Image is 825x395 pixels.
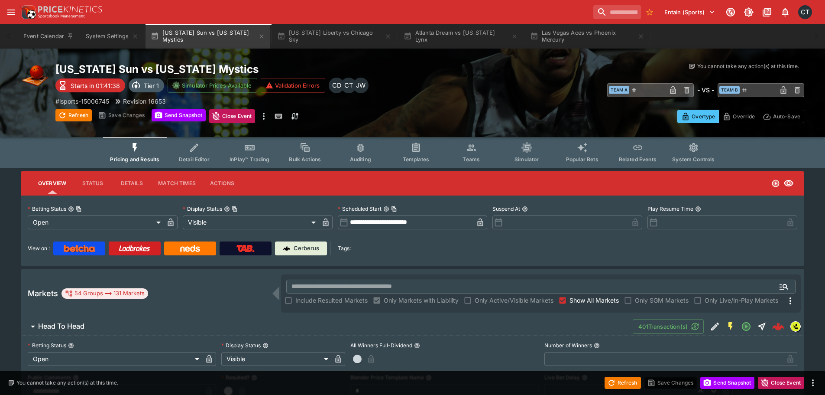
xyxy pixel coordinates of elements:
div: Cameron Tarver [341,78,356,93]
p: Copy To Clipboard [55,97,109,106]
button: open drawer [3,4,19,20]
input: search [593,5,641,19]
button: Copy To Clipboard [391,206,397,212]
div: 2d2f1f9f-d9cf-4442-b426-8dc734b1cffd [772,320,784,333]
span: Team A [609,86,629,94]
p: Overtype [692,112,715,121]
label: View on : [28,242,50,255]
p: Starts in 01:41:38 [71,81,120,90]
img: Sportsbook Management [38,14,85,18]
button: Open [738,319,754,334]
p: Tier 1 [144,81,159,90]
span: Only Live/In-Play Markets [705,296,778,305]
div: Visible [183,215,319,229]
img: Betcha [64,245,95,252]
svg: Visible [783,178,794,189]
button: Auto-Save [759,110,804,123]
span: Team B [719,86,740,94]
p: Play Resume Time [647,205,693,212]
span: Only Active/Visible Markets [475,296,553,305]
span: Teams [463,156,480,163]
div: Visible [221,352,331,366]
p: You cannot take any action(s) at this time. [697,62,799,70]
div: Cameron Tarver [798,5,812,19]
img: lsports [791,322,800,331]
img: Ladbrokes [119,245,150,252]
button: Simulator Prices Available [168,78,257,93]
h6: Head To Head [38,322,84,331]
p: Betting Status [28,205,66,212]
img: Cerberus [283,245,290,252]
button: Head To Head [21,318,633,335]
div: Open [28,352,202,366]
button: more [259,109,269,123]
button: Details [112,173,151,194]
div: Justin Walsh [353,78,369,93]
button: Display Status [262,343,269,349]
img: Neds [180,245,200,252]
p: Auto-Save [773,112,800,121]
button: [US_STATE] Sun vs [US_STATE] Mystics [146,24,270,49]
button: System Settings [81,24,143,49]
button: Close Event [758,377,804,389]
button: Display StatusCopy To Clipboard [224,206,230,212]
button: Betting StatusCopy To Clipboard [68,206,74,212]
button: Atlanta Dream vs [US_STATE] Lynx [398,24,523,49]
p: Revision 16653 [123,97,166,106]
button: Close Event [209,109,256,123]
button: Copy To Clipboard [232,206,238,212]
svg: Open [741,321,751,332]
img: logo-cerberus--red.svg [772,320,784,333]
button: Send Snapshot [700,377,754,389]
label: Tags: [338,242,351,255]
button: Documentation [759,4,775,20]
h6: - VS - [697,85,714,95]
button: Connected to PK [723,4,738,20]
button: Event Calendar [18,24,79,49]
button: Select Tenant [659,5,720,19]
span: InPlay™ Trading [230,156,269,163]
p: You cannot take any action(s) at this time. [16,379,118,387]
button: Las Vegas Aces vs Phoenix Mercury [525,24,650,49]
button: Validation Errors [261,78,325,93]
button: Suspend At [522,206,528,212]
span: Pricing and Results [110,156,159,163]
button: Betting Status [68,343,74,349]
button: Override [718,110,759,123]
button: Status [73,173,112,194]
button: Refresh [605,377,641,389]
img: basketball.png [21,62,49,90]
div: Start From [677,110,804,123]
p: Betting Status [28,342,66,349]
span: Detail Editor [179,156,210,163]
p: Number of Winners [544,342,592,349]
button: Edit Detail [707,319,723,334]
img: PriceKinetics Logo [19,3,36,21]
span: Bulk Actions [289,156,321,163]
button: No Bookmarks [643,5,657,19]
div: Cameron Duffy [329,78,344,93]
p: Display Status [221,342,261,349]
button: Send Snapshot [152,109,206,121]
a: 2d2f1f9f-d9cf-4442-b426-8dc734b1cffd [770,318,787,335]
button: Copy To Clipboard [76,206,82,212]
span: Only Markets with Liability [384,296,459,305]
button: Number of Winners [594,343,600,349]
h5: Markets [28,288,58,298]
p: All Winners Full-Dividend [350,342,412,349]
p: Cerberus [294,244,319,253]
h2: Copy To Clipboard [55,62,430,76]
button: Refresh [55,109,92,121]
button: All Winners Full-Dividend [414,343,420,349]
button: [US_STATE] Liberty vs Chicago Sky [272,24,397,49]
button: Overview [31,173,73,194]
span: Templates [403,156,429,163]
span: System Controls [672,156,715,163]
button: Play Resume Time [695,206,701,212]
span: Auditing [350,156,371,163]
div: lsports [790,321,801,332]
svg: Open [771,179,780,188]
button: SGM Enabled [723,319,738,334]
button: Toggle light/dark mode [741,4,757,20]
div: 54 Groups 131 Markets [65,288,145,299]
